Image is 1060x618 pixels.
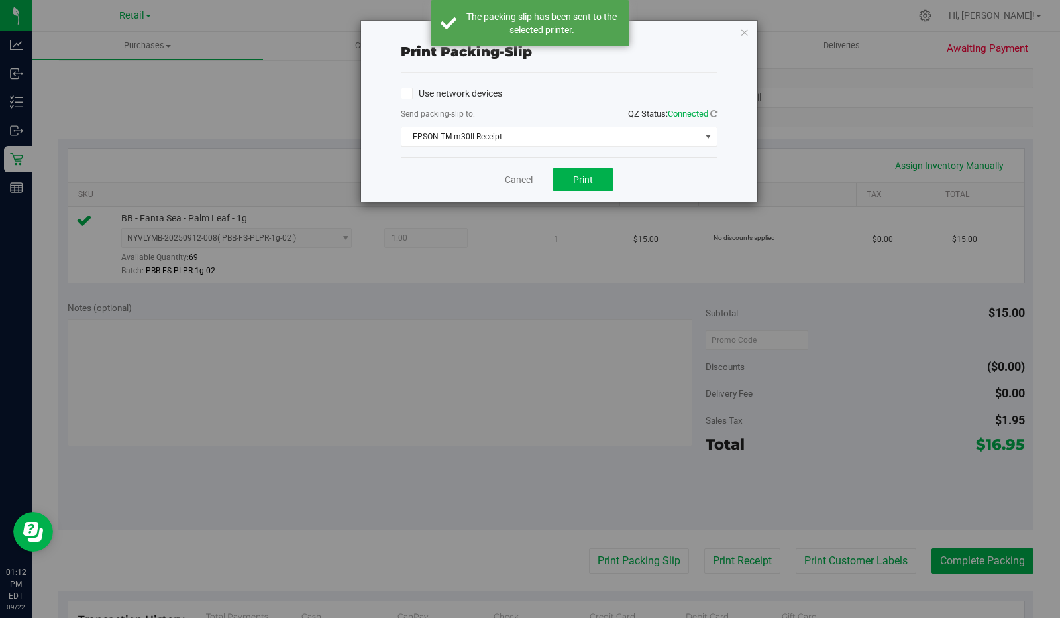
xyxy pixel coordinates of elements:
[401,108,475,120] label: Send packing-slip to:
[13,512,53,552] iframe: Resource center
[668,109,708,119] span: Connected
[700,127,716,146] span: select
[505,173,533,187] a: Cancel
[573,174,593,185] span: Print
[401,127,700,146] span: EPSON TM-m30II Receipt
[628,109,717,119] span: QZ Status:
[553,168,613,191] button: Print
[464,10,619,36] div: The packing slip has been sent to the selected printer.
[401,44,532,60] span: Print packing-slip
[401,87,502,101] label: Use network devices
